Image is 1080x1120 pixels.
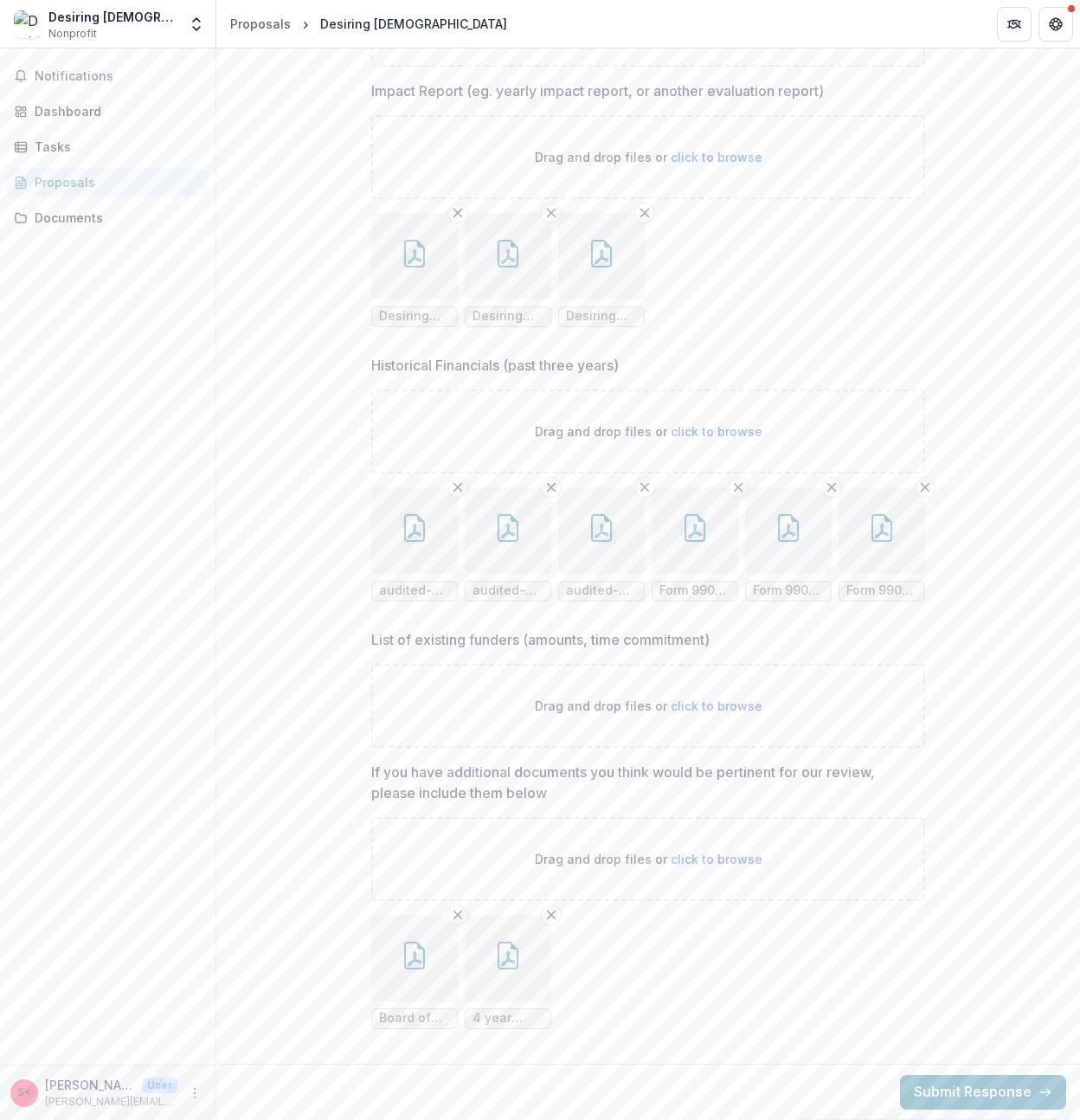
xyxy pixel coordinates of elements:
a: Proposals [223,11,298,36]
div: Remove Fileaudited-financial-statements-2023-en.pdf [465,487,551,602]
div: Remove File4 year Budget & Spend_NGF.pdf [465,915,551,1029]
nav: breadcrumb [223,11,514,36]
div: Remove FileDesiring [DEMOGRAPHIC_DATA] 2025 Analytics.pdf [558,213,645,327]
button: Submit Response [900,1075,1066,1110]
button: Remove File [447,477,468,498]
div: Sam Macrane <sam.macrane@desiringgod.org> [17,1087,31,1098]
a: Dashboard [7,97,209,126]
span: Board of Directors - Desiring [DEMOGRAPHIC_DATA]pdf [379,1011,450,1026]
span: 4 year Budget & Spend_NGF.pdf [472,1011,543,1026]
p: [PERSON_NAME] <[PERSON_NAME][EMAIL_ADDRESS][DOMAIN_NAME]> [45,1076,135,1094]
p: Historical Financials (past three years) [371,355,619,376]
button: Remove File [634,203,655,223]
p: Drag and drop files or [535,422,762,441]
button: Get Help [1038,7,1073,42]
div: Remove FileForm 990 DG FY22.pdf [652,487,738,602]
span: audited-financial-statements-2023-en.pdf [472,583,543,598]
div: Remove FileBoard of Directors - Desiring [DEMOGRAPHIC_DATA]pdf [371,915,458,1029]
p: [PERSON_NAME][EMAIL_ADDRESS][DOMAIN_NAME] [45,1094,177,1110]
span: Desiring God 2024 Analytics.pdf [472,309,543,324]
img: Desiring God [14,10,42,38]
span: click to browse [671,150,762,164]
span: audited-financial-statements-2024-en.pdf [566,583,637,598]
div: Proposals [230,15,291,33]
span: Form 990 DG FY24.pdf [846,583,917,598]
span: Desiring [DEMOGRAPHIC_DATA] 2025 Analytics.pdf [566,309,637,324]
span: click to browse [671,424,762,439]
div: Remove FileDesiring [DEMOGRAPHIC_DATA] 2023 Analytics.pdf [371,213,458,327]
p: Drag and drop files or [535,697,762,715]
button: Remove File [447,904,468,925]
span: click to browse [671,698,762,713]
button: Remove File [541,477,562,498]
button: Remove File [541,203,562,223]
div: Tasks [35,138,195,156]
a: Documents [7,203,209,232]
div: Desiring [DEMOGRAPHIC_DATA] [320,15,507,33]
div: Remove Fileaudited-financial-statements-2024-en.pdf [558,487,645,602]
p: Drag and drop files or [535,148,762,166]
span: Nonprofit [48,26,97,42]
span: click to browse [671,852,762,866]
button: Notifications [7,62,209,90]
div: Desiring [DEMOGRAPHIC_DATA] [48,8,177,26]
div: Documents [35,209,195,227]
span: Notifications [35,69,202,84]
span: Form 990 DG FY23.pdf [753,583,824,598]
p: Impact Report (eg. yearly impact report, or another evaluation report) [371,80,824,101]
button: Remove File [915,477,935,498]
span: Desiring [DEMOGRAPHIC_DATA] 2023 Analytics.pdf [379,309,450,324]
button: More [184,1083,205,1104]
div: Remove FileDesiring God 2024 Analytics.pdf [465,213,551,327]
button: Open entity switcher [184,7,209,42]
button: Remove File [541,904,562,925]
button: Remove File [821,477,842,498]
div: Remove Fileaudited-financial-statements-2022-en.pdf [371,487,458,602]
div: Remove FileForm 990 DG FY24.pdf [839,487,925,602]
p: Drag and drop files or [535,850,762,868]
p: List of existing funders (amounts, time commitment) [371,629,710,650]
a: Tasks [7,132,209,161]
div: Remove FileForm 990 DG FY23.pdf [745,487,832,602]
span: audited-financial-statements-2022-en.pdf [379,583,450,598]
button: Partners [997,7,1032,42]
a: Proposals [7,168,209,196]
button: Remove File [447,203,468,223]
p: If you have additional documents you think would be pertinent for our review, please include them... [371,762,915,803]
button: Remove File [634,477,655,498]
button: Remove File [728,477,749,498]
span: Form 990 DG FY22.pdf [659,583,730,598]
p: User [142,1078,177,1093]
div: Dashboard [35,102,195,120]
div: Proposals [35,173,195,191]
